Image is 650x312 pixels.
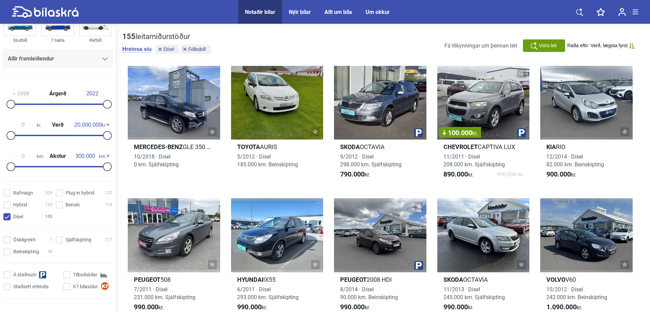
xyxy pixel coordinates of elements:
[340,170,370,179] span: kr.
[156,45,179,54] button: Dísel
[340,286,398,300] span: 8/2014 · Dísel 90.000 km. Beinskipting
[188,47,206,52] span: Fólksbíll
[237,276,263,283] b: Hyundai
[245,9,275,15] a: Notaðir bílar
[340,303,370,311] span: kr.
[128,276,220,283] h2: 508
[472,130,478,136] span: kr.
[13,283,49,290] span: Staðsett erlendis
[443,143,478,150] b: Chevrolet
[340,276,367,283] b: Peugeot
[443,170,468,178] b: 890.000
[163,47,174,52] span: Dísel
[289,9,311,15] a: Nýir bílar
[546,170,571,178] b: 900.000
[340,170,365,178] b: 790.000
[546,286,607,300] span: 10/2012 · Dísel 242.000 km. Beinskipting
[74,122,106,128] span: kr.
[540,276,633,283] h2: V60
[122,46,152,53] button: Hreinsa síu
[10,153,44,159] span: km.
[437,276,530,283] h2: OCTAVIA
[437,66,530,185] a: 100.000kr.ChevroletCAPTIVA LUX11/2011 · Dísel208.000 km. Sjálfskipting890.000kr.990.000 kr.
[134,303,164,311] span: kr.
[13,271,36,278] span: Á staðnum
[134,286,195,300] span: 7/2011 · Dísel 231.000 km. Sjálfskipting
[618,8,626,16] img: user-login.svg
[237,303,267,311] span: kr.
[72,153,106,159] span: km.
[66,189,94,197] span: Plug-in hybrid
[13,236,36,243] span: Óskilgreint
[324,9,352,15] a: Allt um bíla
[546,303,582,311] span: kr.
[13,201,27,208] span: Hybrid
[134,153,179,168] span: 10/2018 · Dísel 0 km. Sjálfskipting
[517,128,526,137] img: parking.png
[122,32,212,41] div: leitarniðurstöður
[50,236,52,243] span: 1
[443,303,473,311] span: kr.
[134,276,160,283] b: Peugeot
[366,9,390,15] a: Um okkur
[231,276,323,283] h2: IX55
[50,122,65,128] span: Verð
[237,143,260,150] b: Toyota
[134,303,158,311] b: 990.000
[340,143,360,150] b: Skoda
[539,42,557,49] span: Vista leit
[237,303,262,311] b: 990.000
[540,143,633,151] h2: RIO
[334,66,426,185] a: SkodaOCTAVIA9/2012 · Dísel298.000 km. Sjálfskipting790.000kr.
[73,271,98,278] span: Tilboðsbílar
[48,91,68,96] span: Árgerð
[66,201,80,208] span: Bensín
[414,261,423,270] img: parking.png
[340,153,402,168] span: 9/2012 · Dísel 298.000 km. Sjálfskipting
[546,303,577,311] b: 1.090.000
[105,189,112,197] span: 122
[48,248,52,255] span: 38
[48,153,68,159] span: Akstur
[546,276,565,283] b: Volvo
[443,286,505,300] span: 11/2013 · Dísel 245.000 km. Sjálfskipting
[73,283,98,290] span: K7 bílasölur
[444,42,517,49] span: Fá tilkynningar um þennan leit
[122,32,136,41] b: 155
[13,213,23,220] span: Dísel
[567,43,635,49] button: Raða eftir: Verð, lægsta fyrst
[13,248,39,255] span: Beinskipting
[105,236,112,243] span: 117
[231,143,323,151] h2: AURIS
[443,170,473,179] span: kr.
[334,143,426,151] h2: OCTAVIA
[237,153,298,168] span: 5/2012 · Dísel 185.000 km. Beinskipting
[45,213,52,220] span: 155
[231,66,323,185] a: ToyotaAURIS5/2012 · Dísel185.000 km. Beinskipting
[437,143,530,151] h2: CAPTIVA LUX
[45,201,52,208] span: 133
[181,45,210,54] button: Fólksbíll
[442,129,478,136] span: 100.000
[334,276,426,283] h2: 2008 HDI
[45,189,52,197] span: 329
[41,36,74,44] div: 7 Sæta
[128,66,220,185] a: Mercedes-BenzGLE 350 D 4MATIC10/2018 · Dísel0 km. Sjálfskipting
[79,36,112,44] div: Rafbíll
[443,153,505,168] span: 11/2011 · Dísel 208.000 km. Sjálfskipting
[546,170,576,179] span: kr.
[105,201,112,208] span: 119
[10,122,41,128] span: kr.
[134,143,183,150] b: Mercedes-Benz
[128,143,220,151] h2: GLE 350 D 4MATIC
[4,36,36,44] div: Skutbíll
[8,54,54,63] span: Allir framleiðendur
[443,276,463,283] b: Skoda
[340,303,365,311] b: 990.000
[546,143,556,150] b: Kia
[546,153,604,168] span: 12/2014 · Dísel 82.000 km. Beinskipting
